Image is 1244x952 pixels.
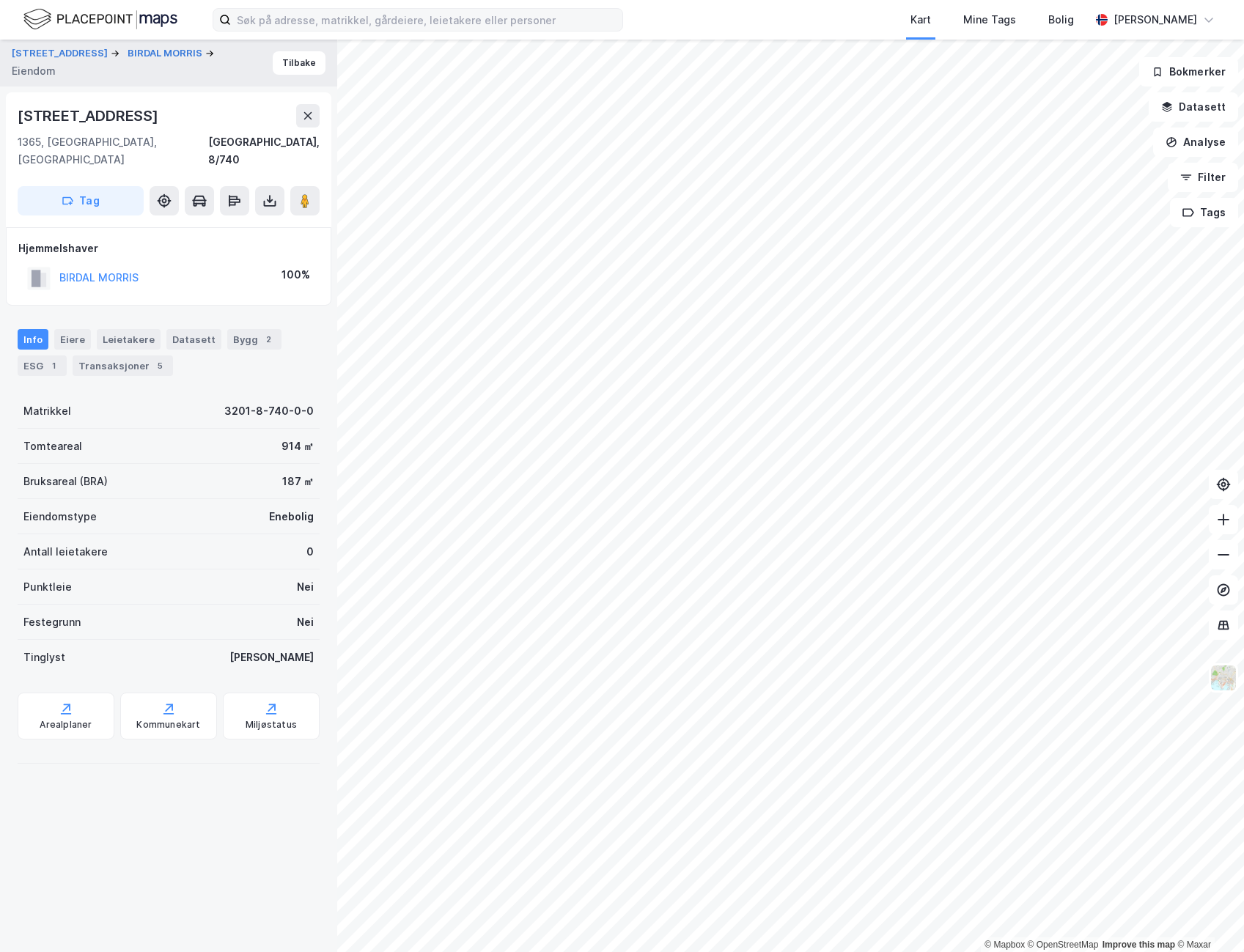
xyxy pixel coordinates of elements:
button: Filter [1168,163,1238,192]
div: [GEOGRAPHIC_DATA], 8/740 [208,133,320,169]
button: BIRDAL MORRIS [128,46,205,61]
a: OpenStreetMap [1028,940,1099,950]
div: Info [18,329,48,350]
div: Bolig [1048,11,1074,29]
div: Kart [910,11,931,29]
button: Datasett [1149,92,1238,122]
div: ESG [18,355,67,376]
div: Nei [297,578,314,596]
div: Eiendomstype [23,508,97,525]
img: logo.f888ab2527a4732fd821a326f86c7f29.svg [23,7,177,32]
div: Tomteareal [23,438,82,455]
div: 2 [261,332,276,347]
a: Improve this map [1103,940,1175,950]
div: 914 ㎡ [281,438,314,455]
button: [STREET_ADDRESS] [12,46,111,61]
div: Leietakere [97,329,161,350]
div: 1 [46,358,61,373]
div: Enebolig [269,508,314,525]
button: Tags [1170,198,1238,227]
div: Tinglyst [23,649,65,666]
div: Datasett [166,329,221,350]
div: 5 [152,358,167,373]
div: 1365, [GEOGRAPHIC_DATA], [GEOGRAPHIC_DATA] [18,133,208,169]
div: Bygg [227,329,281,350]
div: Kontrollprogram for chat [1171,882,1244,952]
div: Nei [297,613,314,631]
div: 187 ㎡ [282,473,314,490]
div: Festegrunn [23,613,81,631]
button: Analyse [1153,128,1238,157]
div: Bruksareal (BRA) [23,473,108,490]
iframe: Chat Widget [1171,882,1244,952]
div: Transaksjoner [73,355,173,376]
div: 3201-8-740-0-0 [224,402,314,420]
div: Miljøstatus [246,719,297,731]
div: 0 [306,543,314,561]
button: Tag [18,186,144,215]
div: Kommunekart [136,719,200,731]
input: Søk på adresse, matrikkel, gårdeiere, leietakere eller personer [231,9,622,31]
div: Arealplaner [40,719,92,731]
div: [PERSON_NAME] [1114,11,1197,29]
div: Matrikkel [23,402,71,420]
div: Mine Tags [963,11,1016,29]
div: Punktleie [23,578,72,596]
div: 100% [281,266,310,284]
div: Antall leietakere [23,543,108,561]
div: Eiendom [12,62,56,80]
img: Z [1210,664,1237,692]
button: Tilbake [273,51,325,75]
div: Eiere [54,329,91,350]
div: [PERSON_NAME] [229,649,314,666]
div: Hjemmelshaver [18,240,319,257]
button: Bokmerker [1139,57,1238,86]
a: Mapbox [984,940,1025,950]
div: [STREET_ADDRESS] [18,104,161,128]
